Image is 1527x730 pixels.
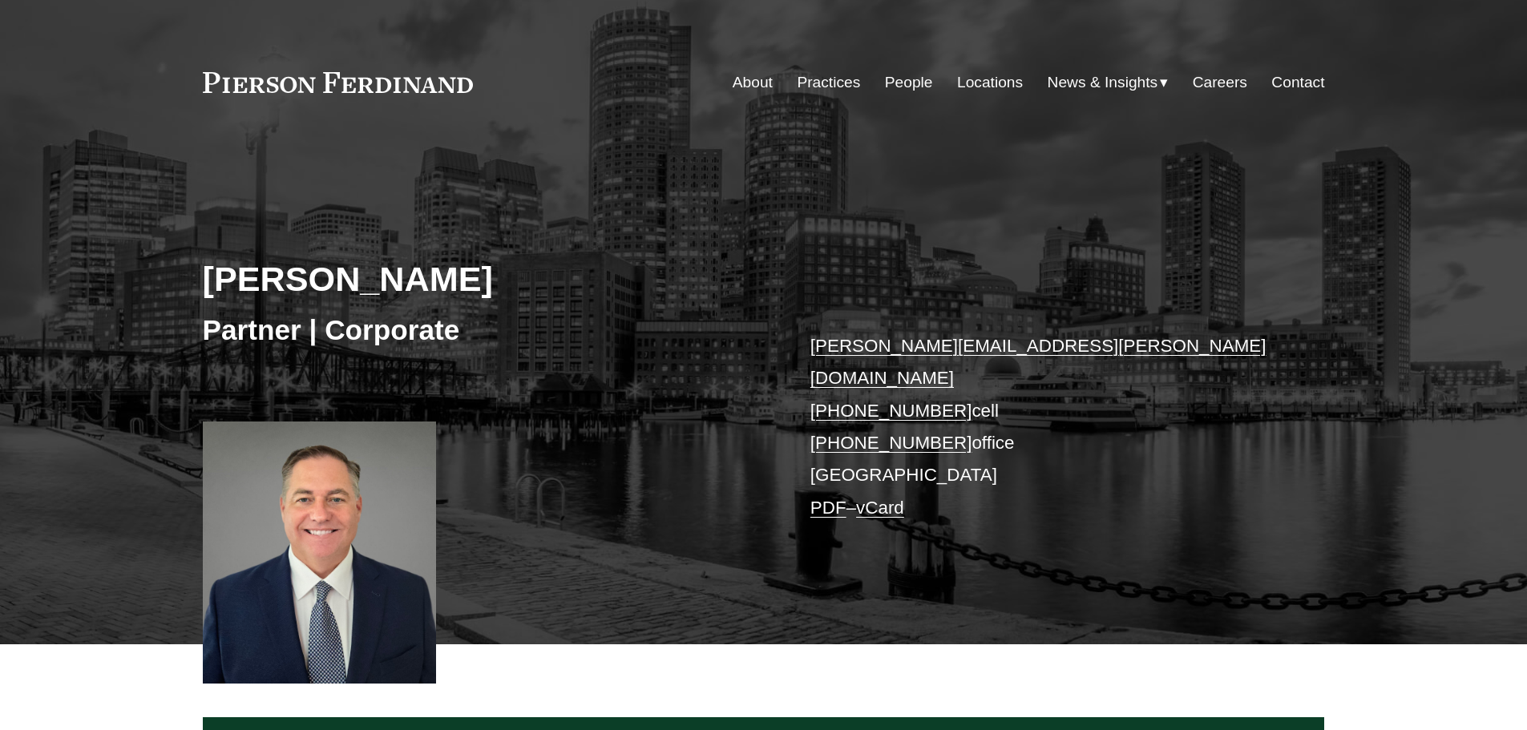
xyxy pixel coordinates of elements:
[1193,67,1247,98] a: Careers
[957,67,1023,98] a: Locations
[1271,67,1324,98] a: Contact
[810,336,1266,388] a: [PERSON_NAME][EMAIL_ADDRESS][PERSON_NAME][DOMAIN_NAME]
[885,67,933,98] a: People
[810,330,1278,524] p: cell office [GEOGRAPHIC_DATA] –
[733,67,773,98] a: About
[810,433,972,453] a: [PHONE_NUMBER]
[1048,67,1169,98] a: folder dropdown
[1048,69,1158,97] span: News & Insights
[810,401,972,421] a: [PHONE_NUMBER]
[203,258,764,300] h2: [PERSON_NAME]
[856,498,904,518] a: vCard
[797,67,860,98] a: Practices
[810,498,846,518] a: PDF
[203,313,764,348] h3: Partner | Corporate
